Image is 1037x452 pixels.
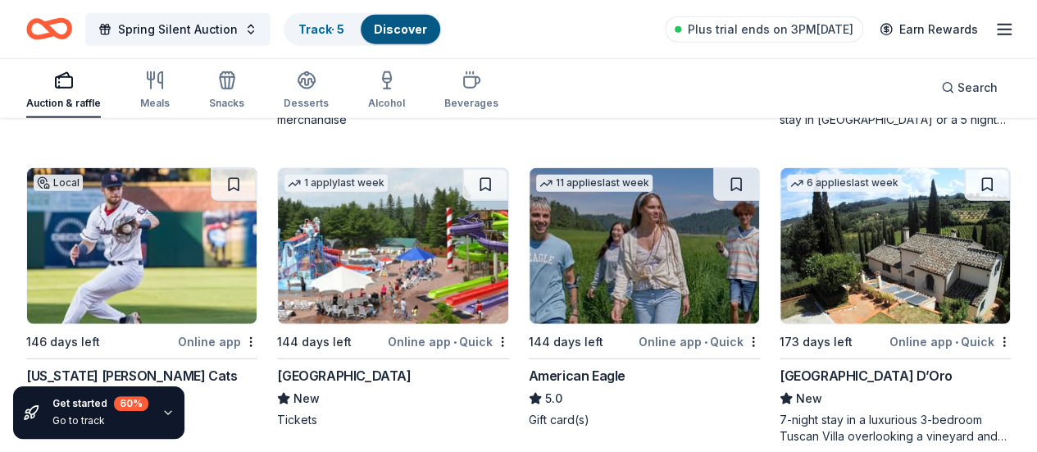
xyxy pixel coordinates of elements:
[787,175,902,192] div: 6 applies last week
[955,336,958,349] span: •
[277,332,352,352] div: 144 days left
[928,71,1011,104] button: Search
[529,167,760,428] a: Image for American Eagle11 applieslast week144 days leftOnline app•QuickAmerican Eagle5.0Gift car...
[284,175,388,192] div: 1 apply last week
[780,168,1010,324] img: Image for Villa Sogni D’Oro
[298,22,344,36] a: Track· 5
[52,396,148,411] div: Get started
[26,167,257,428] a: Image for New Hampshire Fisher CatsLocal146 days leftOnline app[US_STATE] [PERSON_NAME] CatsNewTi...
[26,10,72,48] a: Home
[368,64,405,118] button: Alcohol
[26,64,101,118] button: Auction & raffle
[374,22,427,36] a: Discover
[140,64,170,118] button: Meals
[870,15,988,44] a: Earn Rewards
[52,414,148,427] div: Go to track
[780,332,853,352] div: 173 days left
[545,389,562,409] span: 5.0
[780,412,1011,445] div: 7-night stay in a luxurious 3-bedroom Tuscan Villa overlooking a vineyard and the ancient walled ...
[368,97,405,110] div: Alcohol
[27,168,257,324] img: Image for New Hampshire Fisher Cats
[209,97,244,110] div: Snacks
[26,366,237,386] div: [US_STATE] [PERSON_NAME] Cats
[529,412,760,428] div: Gift card(s)
[277,412,508,428] div: Tickets
[704,336,707,349] span: •
[178,331,257,352] div: Online app
[780,167,1011,445] a: Image for Villa Sogni D’Oro6 applieslast week173 days leftOnline app•Quick[GEOGRAPHIC_DATA] D’Oro...
[284,13,442,46] button: Track· 5Discover
[444,97,498,110] div: Beverages
[688,20,853,39] span: Plus trial ends on 3PM[DATE]
[293,389,320,409] span: New
[209,64,244,118] button: Snacks
[536,175,653,192] div: 11 applies last week
[530,168,759,324] img: Image for American Eagle
[529,332,603,352] div: 144 days left
[114,396,148,411] div: 60 %
[284,97,329,110] div: Desserts
[639,331,760,352] div: Online app Quick
[26,97,101,110] div: Auction & raffle
[278,168,507,324] img: Image for Santa's Village
[277,167,508,428] a: Image for Santa's Village1 applylast week144 days leftOnline app•Quick[GEOGRAPHIC_DATA]NewTickets
[140,97,170,110] div: Meals
[889,331,1011,352] div: Online app Quick
[796,389,822,409] span: New
[26,332,100,352] div: 146 days left
[85,13,271,46] button: Spring Silent Auction
[34,175,83,191] div: Local
[118,20,238,39] span: Spring Silent Auction
[453,336,457,349] span: •
[277,366,411,386] div: [GEOGRAPHIC_DATA]
[388,331,509,352] div: Online app Quick
[665,16,863,43] a: Plus trial ends on 3PM[DATE]
[444,64,498,118] button: Beverages
[780,366,953,386] div: [GEOGRAPHIC_DATA] D’Oro
[284,64,329,118] button: Desserts
[529,366,625,386] div: American Eagle
[957,78,998,98] span: Search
